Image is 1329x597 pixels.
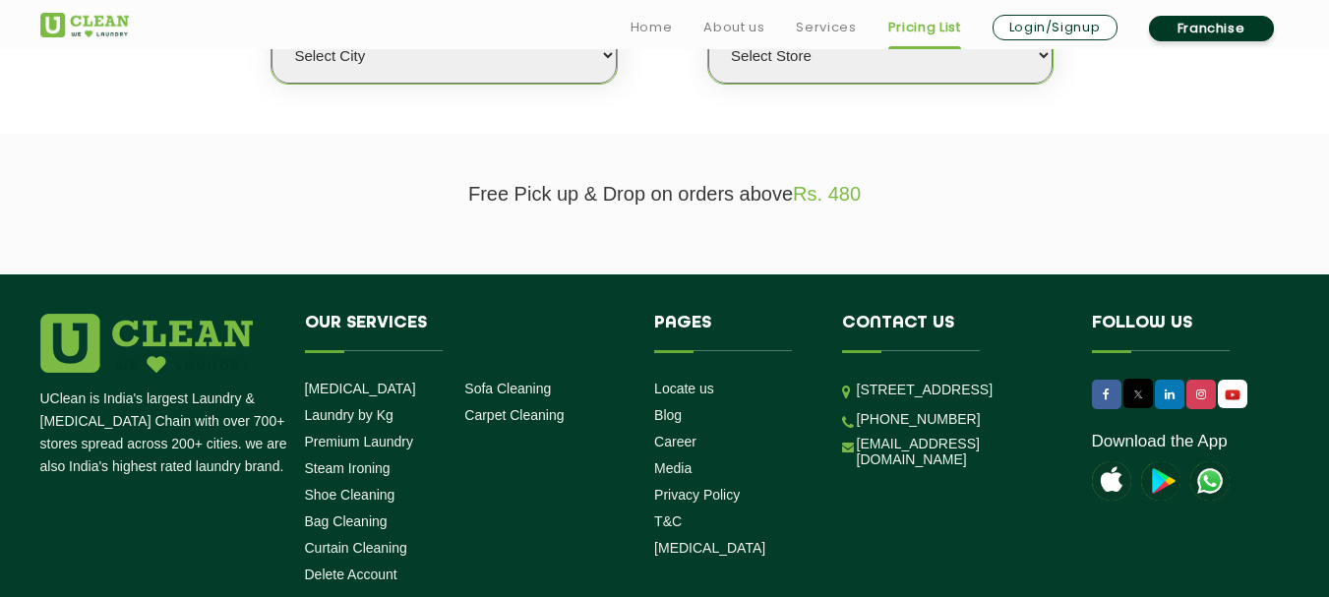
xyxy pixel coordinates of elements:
a: [EMAIL_ADDRESS][DOMAIN_NAME] [857,436,1062,467]
img: apple-icon.png [1092,461,1131,501]
a: Laundry by Kg [305,407,393,423]
a: Premium Laundry [305,434,414,449]
a: Pricing List [888,16,961,39]
h4: Contact us [842,314,1062,351]
a: Career [654,434,696,449]
a: Franchise [1149,16,1274,41]
a: Sofa Cleaning [464,381,551,396]
a: About us [703,16,764,39]
h4: Pages [654,314,813,351]
img: UClean Laundry and Dry Cleaning [1220,385,1245,405]
a: [PHONE_NUMBER] [857,411,981,427]
a: Shoe Cleaning [305,487,395,503]
a: Steam Ironing [305,460,391,476]
a: Privacy Policy [654,487,740,503]
a: T&C [654,513,682,529]
a: [MEDICAL_DATA] [305,381,416,396]
a: Bag Cleaning [305,513,388,529]
a: Services [796,16,856,39]
img: playstoreicon.png [1141,461,1180,501]
h4: Our Services [305,314,626,351]
p: Free Pick up & Drop on orders above [40,183,1290,206]
a: Delete Account [305,567,397,582]
a: Carpet Cleaning [464,407,564,423]
h4: Follow us [1092,314,1265,351]
p: [STREET_ADDRESS] [857,379,1062,401]
a: Curtain Cleaning [305,540,407,556]
a: Home [631,16,673,39]
span: Rs. 480 [793,183,861,205]
p: UClean is India's largest Laundry & [MEDICAL_DATA] Chain with over 700+ stores spread across 200+... [40,388,290,478]
a: Blog [654,407,682,423]
a: Media [654,460,692,476]
img: UClean Laundry and Dry Cleaning [40,13,129,37]
a: [MEDICAL_DATA] [654,540,765,556]
a: Download the App [1092,432,1228,451]
a: Locate us [654,381,714,396]
a: Login/Signup [993,15,1118,40]
img: UClean Laundry and Dry Cleaning [1190,461,1230,501]
img: logo.png [40,314,253,373]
